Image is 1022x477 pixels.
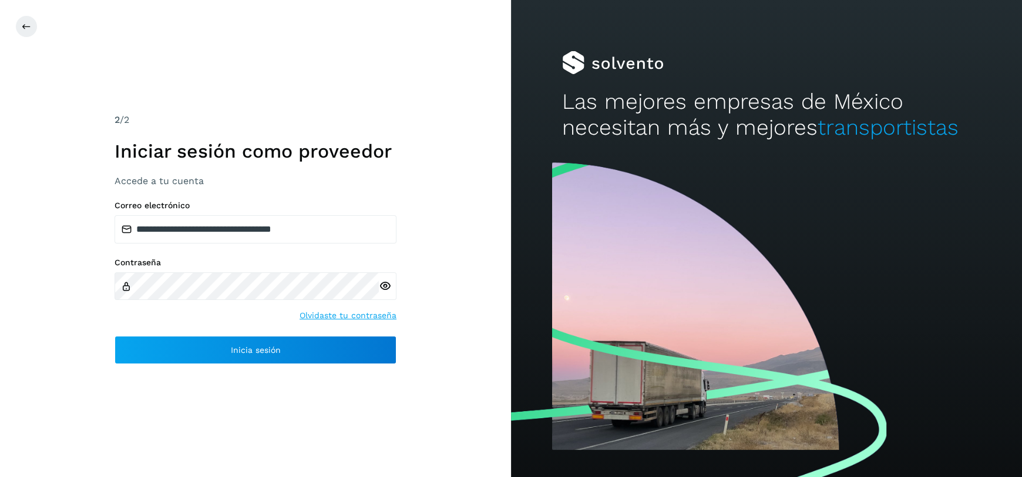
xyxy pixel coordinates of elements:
[300,309,396,322] a: Olvidaste tu contraseña
[115,113,396,127] div: /2
[115,258,396,268] label: Contraseña
[818,115,959,140] span: transportistas
[231,346,281,354] span: Inicia sesión
[115,201,396,211] label: Correo electrónico
[115,175,396,186] h3: Accede a tu cuenta
[115,336,396,364] button: Inicia sesión
[115,114,120,125] span: 2
[562,89,971,141] h2: Las mejores empresas de México necesitan más y mejores
[115,140,396,162] h1: Iniciar sesión como proveedor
